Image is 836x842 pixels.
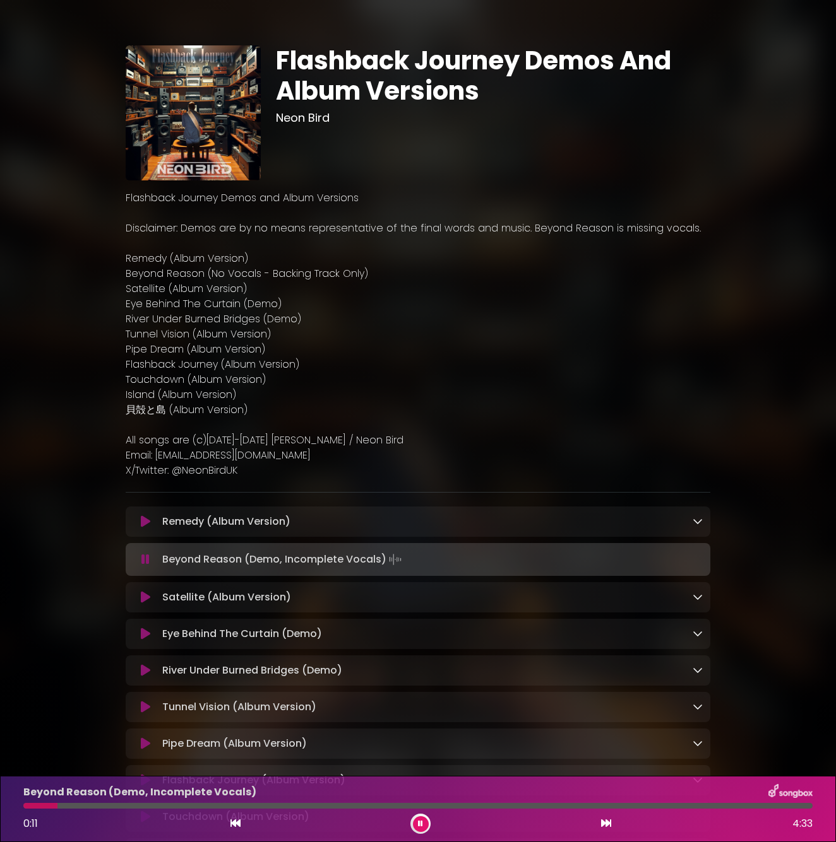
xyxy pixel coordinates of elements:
p: Disclaimer: Demos are by no means representative of the final words and music. Beyond Reason is m... [126,221,710,236]
p: 貝殻と島 (Album Version) [126,402,710,418]
h1: Flashback Journey Demos And Album Versions [276,45,711,106]
img: waveform4.gif [386,551,404,568]
p: Beyond Reason (No Vocals - Backing Track Only) [126,266,710,281]
p: Tunnel Vision (Album Version) [162,699,316,715]
p: Satellite (Album Version) [162,590,291,605]
p: Remedy (Album Version) [162,514,290,529]
p: Satellite (Album Version) [126,281,710,296]
p: Pipe Dream (Album Version) [162,736,307,751]
p: Flashback Journey Demos and Album Versions [126,190,710,206]
p: Eye Behind The Curtain (Demo) [126,296,710,312]
p: River Under Burned Bridges (Demo) [126,312,710,327]
h3: Neon Bird [276,111,711,125]
img: songbox-logo-white.png [768,784,813,800]
p: X/Twitter: @NeonBirdUK [126,463,710,478]
p: Touchdown (Album Version) [126,372,710,387]
p: Remedy (Album Version) [126,251,710,266]
span: 4:33 [792,816,813,831]
p: River Under Burned Bridges (Demo) [162,663,342,678]
p: Eye Behind The Curtain (Demo) [162,626,322,641]
p: All songs are (c)[DATE]-[DATE] [PERSON_NAME] / Neon Bird [126,433,710,448]
p: Flashback Journey (Album Version) [162,773,345,788]
p: Island (Album Version) [126,387,710,402]
p: Email: [EMAIL_ADDRESS][DOMAIN_NAME] [126,448,710,463]
p: Pipe Dream (Album Version) [126,342,710,357]
p: Flashback Journey (Album Version) [126,357,710,372]
p: Tunnel Vision (Album Version) [126,327,710,342]
span: 0:11 [23,816,38,831]
img: BtjLO8ZRbyveeVnwhPl4 [126,45,261,180]
p: Beyond Reason (Demo, Incomplete Vocals) [162,551,404,568]
p: Beyond Reason (Demo, Incomplete Vocals) [23,785,256,800]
